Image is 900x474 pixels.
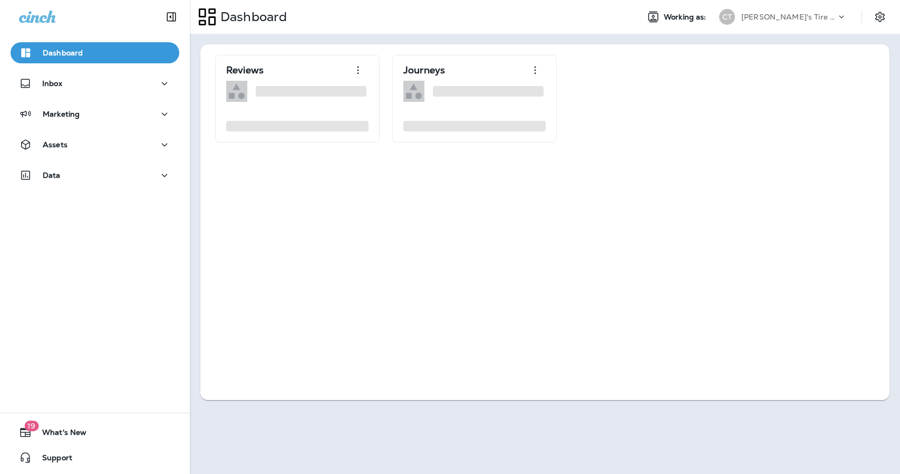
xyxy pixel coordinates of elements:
[24,421,38,431] span: 19
[42,79,62,88] p: Inbox
[11,422,179,443] button: 19What's New
[216,9,287,25] p: Dashboard
[157,6,186,27] button: Collapse Sidebar
[11,42,179,63] button: Dashboard
[11,165,179,186] button: Data
[719,9,735,25] div: CT
[32,453,72,466] span: Support
[43,171,61,179] p: Data
[11,134,179,155] button: Assets
[664,13,709,22] span: Working as:
[32,428,86,441] span: What's New
[741,13,836,21] p: [PERSON_NAME]'s Tire & Auto
[43,140,67,149] p: Assets
[403,65,445,75] p: Journeys
[870,7,889,26] button: Settings
[43,110,80,118] p: Marketing
[43,49,83,57] p: Dashboard
[226,65,264,75] p: Reviews
[11,103,179,125] button: Marketing
[11,447,179,468] button: Support
[11,73,179,94] button: Inbox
